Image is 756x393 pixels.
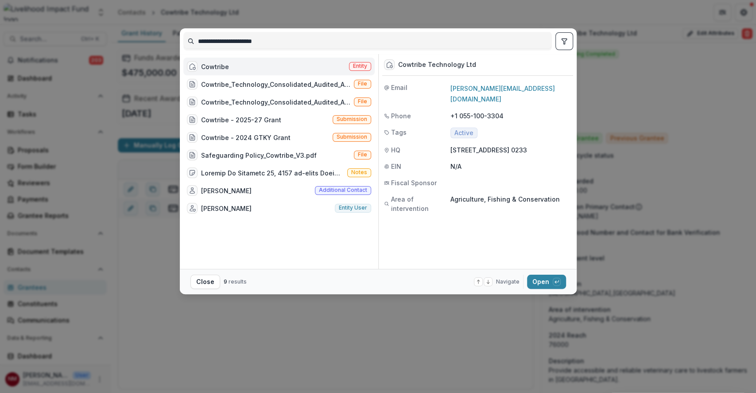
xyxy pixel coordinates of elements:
span: File [358,81,367,87]
span: Entity user [339,205,367,211]
p: +1 055-100-3304 [450,111,571,121]
div: Cowtribe - 2025-27 Grant [201,115,281,125]
div: Cowtribe [201,62,229,71]
span: Navigate [496,278,520,286]
span: 9 [224,278,227,285]
div: Cowtribe_Technology_Consolidated_Audited_Account_2024 (1).pdf [201,97,350,107]
a: [PERSON_NAME][EMAIL_ADDRESS][DOMAIN_NAME] [450,85,555,103]
span: Area of intervention [391,195,450,213]
button: toggle filters [555,32,573,50]
span: Email [391,83,407,92]
span: HQ [391,145,400,155]
div: Loremip Do Sitametc 25, 4157 ad-elits Doeius te inci ut-labore et dolo - Magnaa - Enim Admin - Ve... [201,168,344,178]
span: Fiscal Sponsor [391,178,437,187]
span: Tags [391,128,407,137]
p: [STREET_ADDRESS] 0233 [450,145,571,155]
span: Submission [337,116,367,122]
span: Submission [337,134,367,140]
div: [PERSON_NAME] [201,186,252,195]
span: results [229,278,247,285]
span: File [358,152,367,158]
span: Notes [351,169,367,175]
span: Active [454,129,473,137]
p: Agriculture, Fishing & Conservation [450,195,571,204]
div: Safeguarding Policy_Cowtribe_V3.pdf [201,151,317,160]
span: Additional contact [319,187,367,193]
div: Cowtribe Technology Ltd [398,61,476,69]
div: [PERSON_NAME] [201,204,252,213]
p: N/A [450,162,571,171]
div: Cowtribe - 2024 GTKY Grant [201,133,291,142]
span: Phone [391,111,411,121]
span: File [358,98,367,105]
div: Cowtribe_Technology_Consolidated_Audited_Account_2024 (1).pdf [201,80,350,89]
button: Close [190,275,220,289]
span: EIN [391,162,401,171]
span: Entity [353,63,367,69]
button: Open [527,275,566,289]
